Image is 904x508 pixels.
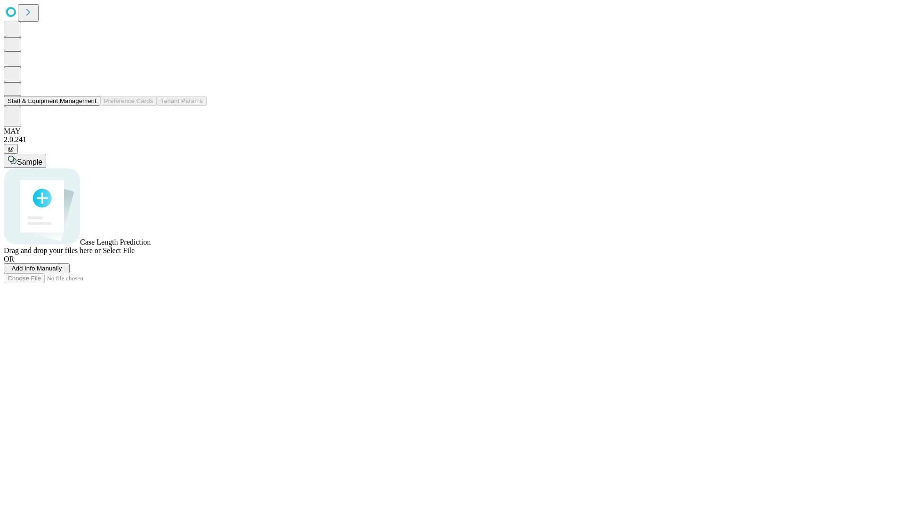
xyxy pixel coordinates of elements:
span: Add Info Manually [12,265,62,272]
span: Select File [103,246,135,254]
button: @ [4,144,18,154]
span: @ [8,145,14,152]
span: Sample [17,158,42,166]
button: Tenant Params [157,96,207,106]
div: 2.0.241 [4,135,900,144]
div: MAY [4,127,900,135]
button: Sample [4,154,46,168]
button: Staff & Equipment Management [4,96,100,106]
span: Case Length Prediction [80,238,151,246]
button: Preference Cards [100,96,157,106]
span: OR [4,255,14,263]
button: Add Info Manually [4,263,70,273]
span: Drag and drop your files here or [4,246,101,254]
